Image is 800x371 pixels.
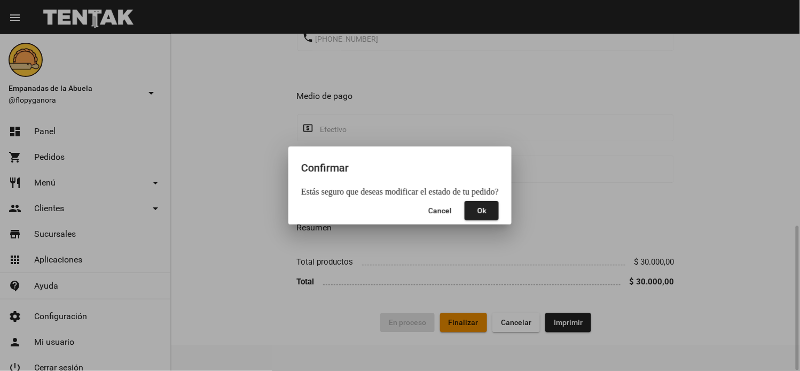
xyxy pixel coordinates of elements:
h2: Confirmar [301,159,499,176]
span: Cancel [428,206,452,215]
span: Ok [477,206,487,215]
button: Close dialog [420,201,460,220]
button: Close dialog [465,201,499,220]
mat-dialog-content: Estás seguro que deseas modificar el estado de tu pedido? [288,187,512,197]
